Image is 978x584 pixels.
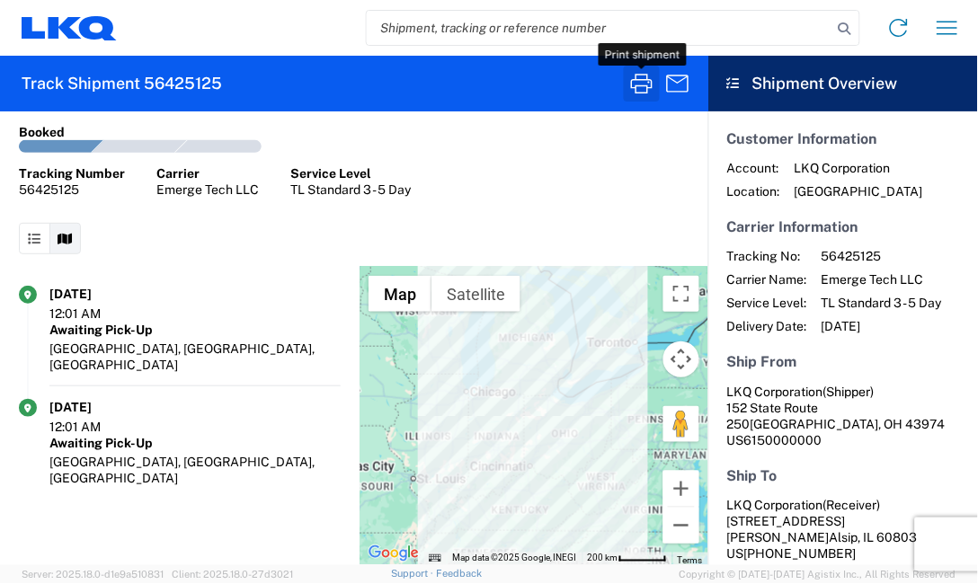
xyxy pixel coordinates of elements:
div: TL Standard 3 - 5 Day [290,181,411,198]
img: Google [364,542,423,565]
div: Awaiting Pick-Up [49,435,341,451]
div: 12:01 AM [49,305,139,322]
div: Carrier [156,165,259,181]
span: [DATE] [822,318,942,334]
span: Location: [727,183,780,199]
button: Toggle fullscreen view [663,276,699,312]
div: Awaiting Pick-Up [49,322,341,338]
span: LKQ Corporation [727,385,823,399]
span: Service Level: [727,295,807,311]
input: Shipment, tracking or reference number [367,11,832,45]
div: Tracking Number [19,165,125,181]
span: 200 km [588,553,618,563]
a: Feedback [436,569,482,580]
div: [GEOGRAPHIC_DATA], [GEOGRAPHIC_DATA], [GEOGRAPHIC_DATA] [49,341,341,373]
a: Terms [678,556,703,566]
header: Shipment Overview [708,56,978,111]
span: [GEOGRAPHIC_DATA] [795,183,923,199]
div: Booked [19,124,65,140]
button: Keyboard shortcuts [429,553,441,565]
div: Service Level [290,165,411,181]
button: Show street map [369,276,431,312]
span: [PHONE_NUMBER] [744,546,857,561]
span: (Receiver) [823,498,881,512]
address: [GEOGRAPHIC_DATA], OH 43974 US [727,384,959,448]
h2: Track Shipment 56425125 [22,73,222,94]
span: Account: [727,160,780,176]
span: Emerge Tech LLC [822,271,942,288]
button: Show satellite imagery [431,276,520,312]
span: Tracking No: [727,248,807,264]
div: 12:01 AM [49,419,139,435]
div: [DATE] [49,399,139,415]
span: Map data ©2025 Google, INEGI [452,553,577,563]
span: LKQ Corporation [STREET_ADDRESS][PERSON_NAME] [727,498,881,544]
div: [GEOGRAPHIC_DATA], [GEOGRAPHIC_DATA], [GEOGRAPHIC_DATA] [49,454,341,486]
div: [DATE] [49,286,139,302]
span: Carrier Name: [727,271,807,288]
span: LKQ Corporation [795,160,923,176]
button: Zoom in [663,471,699,507]
span: Client: 2025.18.0-27d3021 [172,570,293,580]
a: Open this area in Google Maps (opens a new window) [364,542,423,565]
h5: Ship To [727,467,959,484]
h5: Customer Information [727,130,959,147]
span: Delivery Date: [727,318,807,334]
span: 6150000000 [744,433,822,447]
span: 56425125 [822,248,942,264]
div: 56425125 [19,181,125,198]
span: Copyright © [DATE]-[DATE] Agistix Inc., All Rights Reserved [680,567,956,583]
h5: Ship From [727,353,959,370]
span: TL Standard 3 - 5 Day [822,295,942,311]
span: Server: 2025.18.0-d1e9a510831 [22,570,164,580]
a: Support [392,569,437,580]
address: Alsip, IL 60803 US [727,497,959,562]
h5: Carrier Information [727,218,959,235]
button: Drag Pegman onto the map to open Street View [663,406,699,442]
span: 152 State Route 250 [727,401,819,431]
div: Emerge Tech LLC [156,181,259,198]
button: Map camera controls [663,341,699,377]
button: Zoom out [663,508,699,544]
button: Map Scale: 200 km per 50 pixels [582,553,672,565]
span: (Shipper) [823,385,875,399]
